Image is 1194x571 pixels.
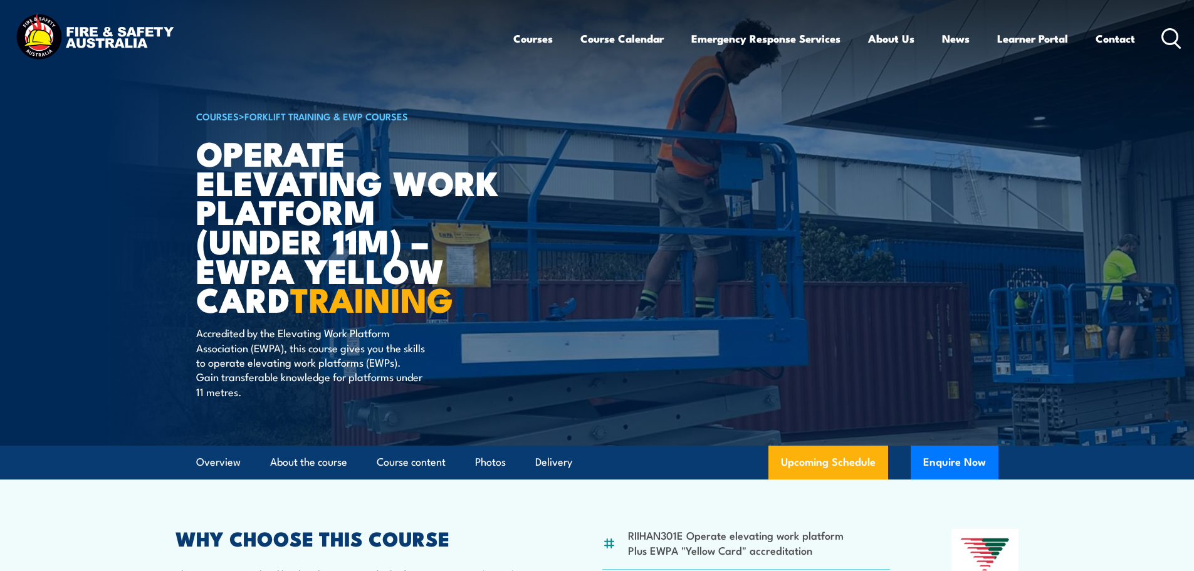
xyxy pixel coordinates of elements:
[244,109,408,123] a: Forklift Training & EWP Courses
[628,528,844,542] li: RIIHAN301E Operate elevating work platform
[768,446,888,479] a: Upcoming Schedule
[377,446,446,479] a: Course content
[628,543,844,557] li: Plus EWPA "Yellow Card" accreditation
[997,22,1068,55] a: Learner Portal
[1096,22,1135,55] a: Contact
[290,272,453,324] strong: TRAINING
[868,22,914,55] a: About Us
[911,446,998,479] button: Enquire Now
[513,22,553,55] a: Courses
[580,22,664,55] a: Course Calendar
[475,446,506,479] a: Photos
[196,138,506,313] h1: Operate Elevating Work Platform (under 11m) – EWPA Yellow Card
[196,446,241,479] a: Overview
[535,446,572,479] a: Delivery
[196,108,506,123] h6: >
[196,325,425,399] p: Accredited by the Elevating Work Platform Association (EWPA), this course gives you the skills to...
[691,22,841,55] a: Emergency Response Services
[942,22,970,55] a: News
[175,529,542,547] h2: WHY CHOOSE THIS COURSE
[270,446,347,479] a: About the course
[196,109,239,123] a: COURSES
